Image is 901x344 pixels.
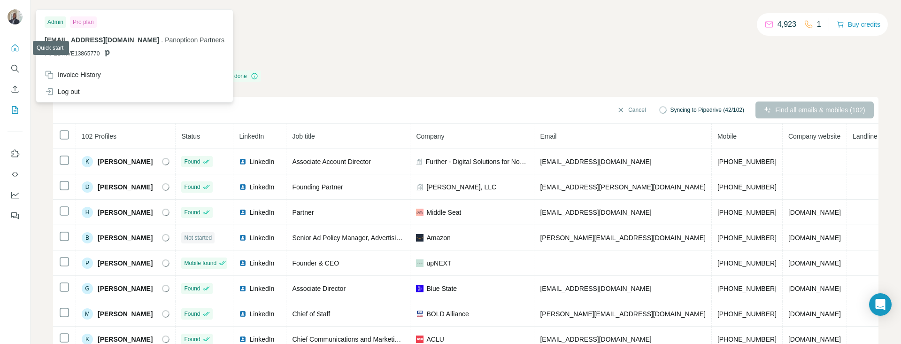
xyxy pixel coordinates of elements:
[416,259,424,267] img: company-logo
[292,183,343,191] span: Founding Partner
[788,259,841,267] span: [DOMAIN_NAME]
[292,209,314,216] span: Partner
[788,336,841,343] span: [DOMAIN_NAME]
[239,310,246,318] img: LinkedIn logo
[98,309,153,319] span: [PERSON_NAME]
[249,258,274,268] span: LinkedIn
[717,183,777,191] span: [PHONE_NUMBER]
[426,335,444,344] span: ACLU
[717,310,777,318] span: [PHONE_NUMBER]
[717,259,777,267] span: [PHONE_NUMBER]
[82,156,93,167] div: K
[181,133,200,140] span: Status
[778,19,796,30] p: 4,923
[540,234,705,242] span: [PERSON_NAME][EMAIL_ADDRESS][DOMAIN_NAME]
[416,209,424,216] img: company-logo
[426,157,529,166] span: Further - Digital Solutions for Nonprofits
[8,39,23,56] button: Quick start
[184,183,200,191] span: Found
[8,9,23,24] img: Avatar
[426,208,461,217] span: Middle Seat
[416,234,424,242] img: company-logo
[98,157,153,166] span: [PERSON_NAME]
[717,336,777,343] span: [PHONE_NUMBER]
[540,133,556,140] span: Email
[98,258,153,268] span: [PERSON_NAME]
[426,258,451,268] span: upNEXT
[426,182,496,192] span: [PERSON_NAME], LLC
[249,335,274,344] span: LinkedIn
[788,209,841,216] span: [DOMAIN_NAME]
[8,102,23,118] button: My lists
[184,310,200,318] span: Found
[426,233,450,242] span: Amazon
[82,207,93,218] div: H
[45,16,66,28] div: Admin
[249,182,274,192] span: LinkedIn
[540,183,705,191] span: [EMAIL_ADDRESS][PERSON_NAME][DOMAIN_NAME]
[717,285,777,292] span: [PHONE_NUMBER]
[161,36,163,44] span: .
[184,284,200,293] span: Found
[45,36,159,44] span: [EMAIL_ADDRESS][DOMAIN_NAME]
[670,106,744,114] span: Syncing to Pipedrive (42/102)
[82,258,93,269] div: P
[45,70,101,79] div: Invoice History
[184,259,216,267] span: Mobile found
[717,209,777,216] span: [PHONE_NUMBER]
[292,158,370,165] span: Associate Account Director
[239,259,246,267] img: LinkedIn logo
[416,133,444,140] span: Company
[788,285,841,292] span: [DOMAIN_NAME]
[98,284,153,293] span: [PERSON_NAME]
[416,336,424,343] img: company-logo
[184,208,200,217] span: Found
[239,158,246,165] img: LinkedIn logo
[8,145,23,162] button: Use Surfe on LinkedIn
[717,133,737,140] span: Mobile
[70,16,97,28] div: Pro plan
[292,133,315,140] span: Job title
[82,283,93,294] div: G
[8,187,23,203] button: Dashboard
[98,233,153,242] span: [PERSON_NAME]
[292,234,439,242] span: Senior Ad Policy Manager, Advertising Trust Policy
[540,285,651,292] span: [EMAIL_ADDRESS][DOMAIN_NAME]
[8,166,23,183] button: Use Surfe API
[98,182,153,192] span: [PERSON_NAME]
[239,183,246,191] img: LinkedIn logo
[239,209,246,216] img: LinkedIn logo
[292,259,339,267] span: Founder & CEO
[249,309,274,319] span: LinkedIn
[717,158,777,165] span: [PHONE_NUMBER]
[8,60,23,77] button: Search
[239,336,246,343] img: LinkedIn logo
[788,310,841,318] span: [DOMAIN_NAME]
[239,133,264,140] span: LinkedIn
[184,335,200,344] span: Found
[416,285,424,292] img: company-logo
[853,133,878,140] span: Landline
[788,234,841,242] span: [DOMAIN_NAME]
[165,36,224,44] span: Panopticon Partners
[249,208,274,217] span: LinkedIn
[837,18,880,31] button: Buy credits
[184,234,212,242] span: Not started
[249,157,274,166] span: LinkedIn
[292,285,346,292] span: Associate Director
[540,209,651,216] span: [EMAIL_ADDRESS][DOMAIN_NAME]
[184,157,200,166] span: Found
[817,19,821,30] p: 1
[239,234,246,242] img: LinkedIn logo
[540,336,651,343] span: [EMAIL_ADDRESS][DOMAIN_NAME]
[540,158,651,165] span: [EMAIL_ADDRESS][DOMAIN_NAME]
[239,285,246,292] img: LinkedIn logo
[426,309,469,319] span: BOLD Alliance
[426,284,457,293] span: Blue State
[82,133,116,140] span: 102 Profiles
[540,310,705,318] span: [PERSON_NAME][EMAIL_ADDRESS][DOMAIN_NAME]
[249,233,274,242] span: LinkedIn
[98,335,153,344] span: [PERSON_NAME]
[292,310,330,318] span: Chief of Staff
[82,232,93,243] div: B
